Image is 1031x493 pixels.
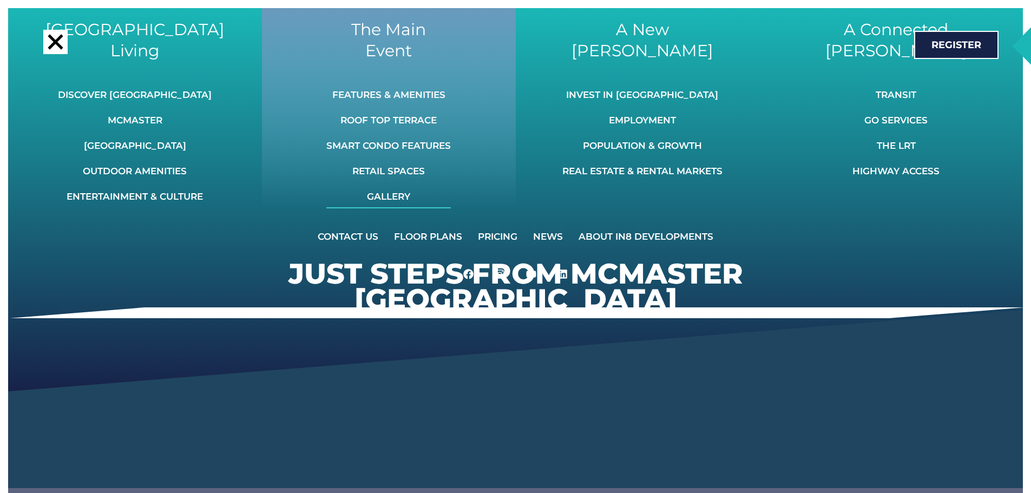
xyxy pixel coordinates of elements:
a: Entertainment & Culture [58,185,212,208]
a: Gallery [326,185,451,208]
a: Pricing [471,225,524,248]
h3: Just steps from McMaster [GEOGRAPHIC_DATA] [123,261,908,312]
a: Highway Access [852,159,940,183]
a: McMaster [58,108,212,132]
a: [GEOGRAPHIC_DATA] [58,134,212,157]
a: About IN8 Developments [572,225,720,248]
nav: Menu [311,225,720,248]
a: Invest In [GEOGRAPHIC_DATA] [562,83,723,107]
a: News [526,225,570,248]
a: Transit [852,83,940,107]
a: Real Estate & Rental Markets [562,159,723,183]
nav: Menu [58,83,212,208]
nav: Menu [562,83,723,183]
span: Register [931,40,981,50]
nav: Menu [852,83,940,183]
a: Smart Condo Features [326,134,451,157]
a: Register [914,31,999,59]
a: GO Services [852,108,940,132]
a: Retail Spaces [326,159,451,183]
a: Discover [GEOGRAPHIC_DATA] [58,83,212,107]
a: Floor Plans [387,225,469,248]
a: The LRT [852,134,940,157]
a: Features & Amenities [326,83,451,107]
a: Contact Us [311,225,385,248]
a: Employment [562,108,723,132]
a: Population & Growth [562,134,723,157]
nav: Menu [326,83,451,208]
a: Outdoor Amenities [58,159,212,183]
a: Roof Top Terrace [326,108,451,132]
